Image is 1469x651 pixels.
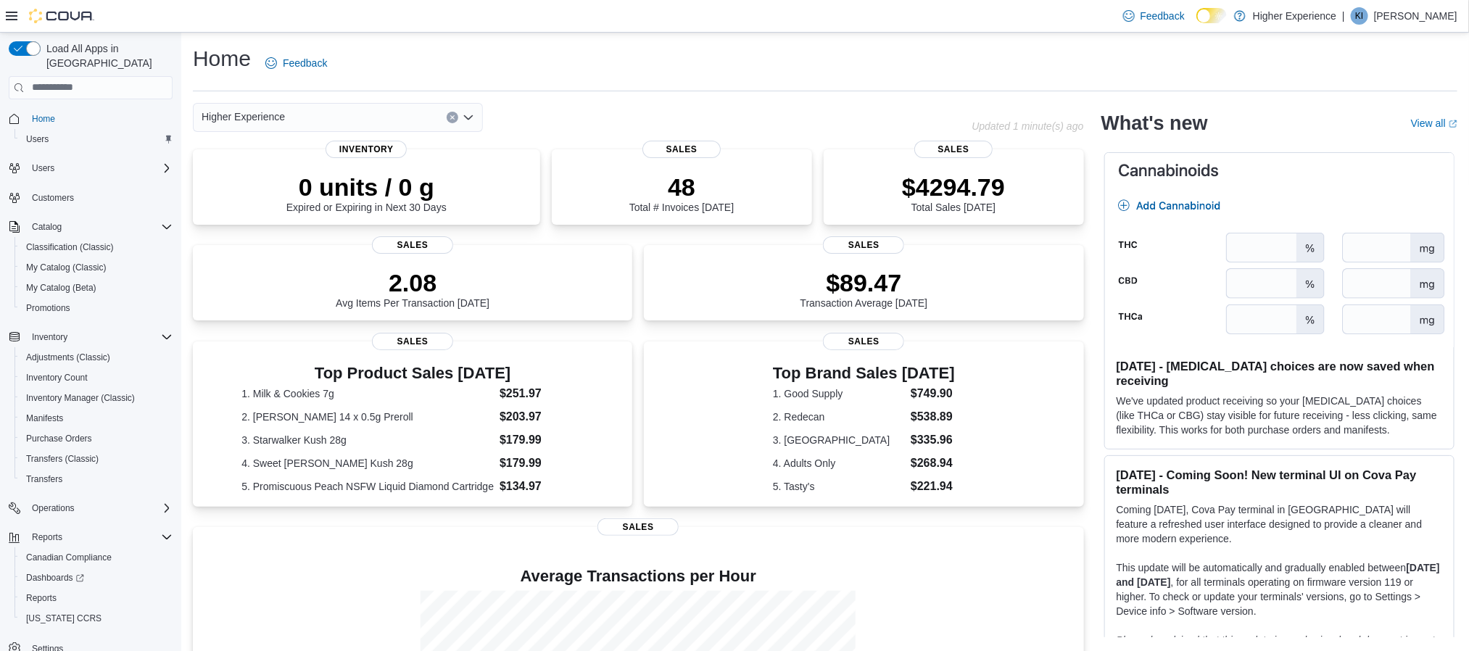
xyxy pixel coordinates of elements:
[20,410,69,427] a: Manifests
[326,141,407,158] span: Inventory
[26,241,114,253] span: Classification (Classic)
[1196,23,1197,24] span: Dark Mode
[26,328,173,346] span: Inventory
[283,56,327,70] span: Feedback
[597,518,679,536] span: Sales
[204,568,1072,585] h4: Average Transactions per Hour
[972,120,1083,132] p: Updated 1 minute(s) ago
[15,129,178,149] button: Users
[26,282,96,294] span: My Catalog (Beta)
[15,278,178,298] button: My Catalog (Beta)
[26,392,135,404] span: Inventory Manager (Classic)
[32,221,62,233] span: Catalog
[193,44,251,73] h1: Home
[773,365,955,382] h3: Top Brand Sales [DATE]
[29,9,94,23] img: Cova
[500,431,584,449] dd: $179.99
[20,279,102,297] a: My Catalog (Beta)
[773,433,905,447] dt: 3. [GEOGRAPHIC_DATA]
[773,410,905,424] dt: 2. Redecan
[241,410,494,424] dt: 2. [PERSON_NAME] 14 x 0.5g Preroll
[1253,7,1336,25] p: Higher Experience
[3,217,178,237] button: Catalog
[911,408,955,426] dd: $538.89
[20,450,104,468] a: Transfers (Classic)
[1351,7,1368,25] div: Kevin Ikeno
[3,187,178,208] button: Customers
[15,257,178,278] button: My Catalog (Classic)
[20,279,173,297] span: My Catalog (Beta)
[26,159,173,177] span: Users
[823,236,904,254] span: Sales
[26,528,68,546] button: Reports
[26,473,62,485] span: Transfers
[26,499,80,517] button: Operations
[241,386,494,401] dt: 1. Milk & Cookies 7g
[1117,468,1442,497] h3: [DATE] - Coming Soon! New terminal UI on Cova Pay terminals
[15,237,178,257] button: Classification (Classic)
[1141,9,1185,23] span: Feedback
[463,112,474,123] button: Open list of options
[26,372,88,383] span: Inventory Count
[15,588,178,608] button: Reports
[20,470,173,488] span: Transfers
[1117,359,1442,388] h3: [DATE] - [MEDICAL_DATA] choices are now saved when receiving
[41,41,173,70] span: Load All Apps in [GEOGRAPHIC_DATA]
[911,478,955,495] dd: $221.94
[15,298,178,318] button: Promotions
[26,218,173,236] span: Catalog
[15,368,178,388] button: Inventory Count
[20,369,94,386] a: Inventory Count
[26,328,73,346] button: Inventory
[26,262,107,273] span: My Catalog (Classic)
[773,456,905,470] dt: 4. Adults Only
[336,268,489,297] p: 2.08
[372,333,453,350] span: Sales
[26,433,92,444] span: Purchase Orders
[642,141,721,158] span: Sales
[823,333,904,350] span: Sales
[20,430,98,447] a: Purchase Orders
[1355,7,1363,25] span: KI
[15,449,178,469] button: Transfers (Classic)
[911,431,955,449] dd: $335.96
[241,479,494,494] dt: 5. Promiscuous Peach NSFW Liquid Diamond Cartridge
[241,365,584,382] h3: Top Product Sales [DATE]
[20,369,173,386] span: Inventory Count
[26,109,173,128] span: Home
[26,572,84,584] span: Dashboards
[20,549,173,566] span: Canadian Compliance
[20,589,62,607] a: Reports
[500,478,584,495] dd: $134.97
[286,173,447,202] p: 0 units / 0 g
[26,189,80,207] a: Customers
[26,159,60,177] button: Users
[1411,117,1457,129] a: View allExternal link
[26,592,57,604] span: Reports
[32,162,54,174] span: Users
[32,192,74,204] span: Customers
[20,239,173,256] span: Classification (Classic)
[1117,1,1191,30] a: Feedback
[20,259,173,276] span: My Catalog (Classic)
[3,327,178,347] button: Inventory
[26,453,99,465] span: Transfers (Classic)
[1101,112,1208,135] h2: What's new
[32,113,55,125] span: Home
[26,412,63,424] span: Manifests
[26,613,102,624] span: [US_STATE] CCRS
[260,49,333,78] a: Feedback
[773,386,905,401] dt: 1. Good Supply
[241,433,494,447] dt: 3. Starwalker Kush 28g
[32,531,62,543] span: Reports
[26,218,67,236] button: Catalog
[372,236,453,254] span: Sales
[20,389,173,407] span: Inventory Manager (Classic)
[26,552,112,563] span: Canadian Compliance
[629,173,734,202] p: 48
[20,259,112,276] a: My Catalog (Classic)
[20,239,120,256] a: Classification (Classic)
[26,302,70,314] span: Promotions
[20,299,76,317] a: Promotions
[20,430,173,447] span: Purchase Orders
